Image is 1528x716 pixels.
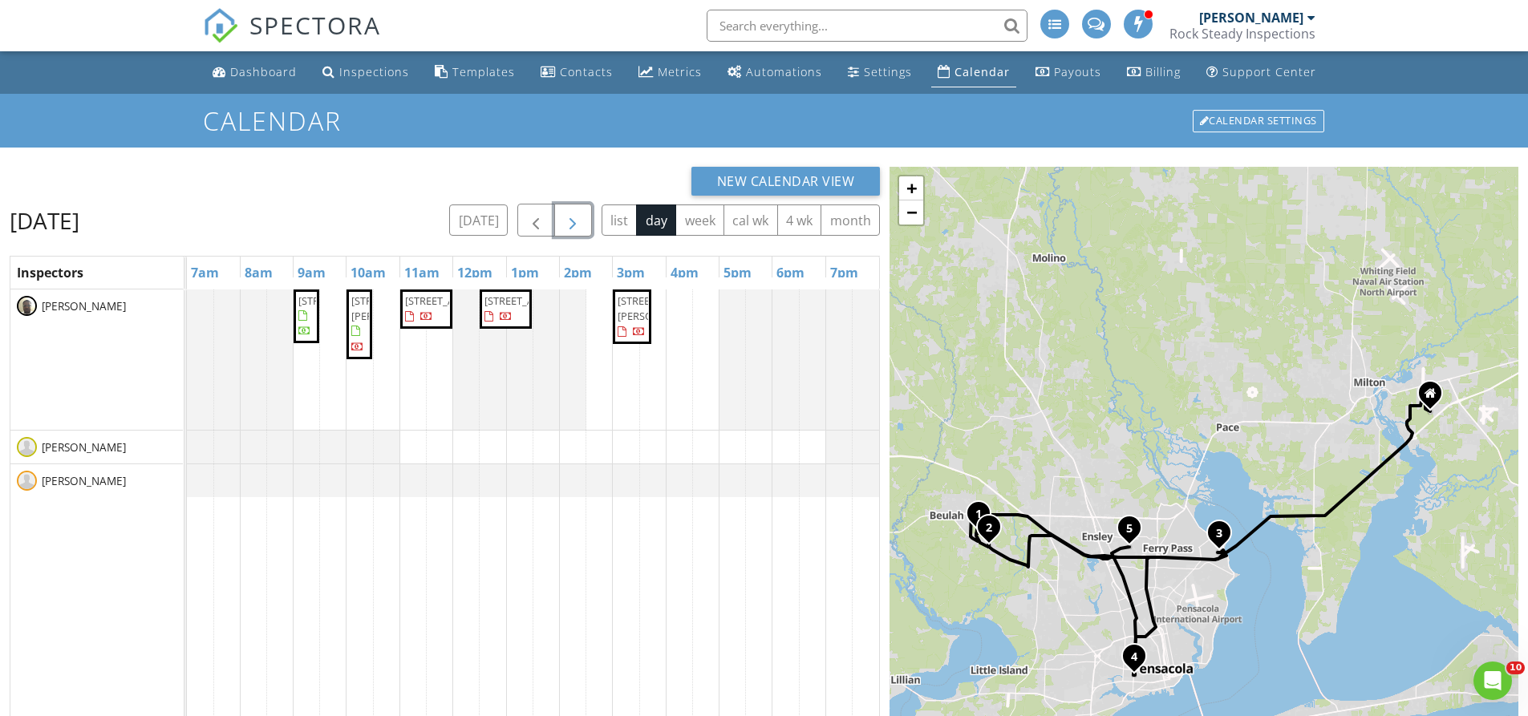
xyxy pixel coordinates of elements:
[777,204,822,236] button: 4 wk
[667,260,703,285] a: 4pm
[1129,528,1139,537] div: 8111 Ackerman Dr B, Pensacola, FL 32514
[17,471,37,491] img: default-user-f0147aede5fd5fa78ca7ade42f37bd4542148d508eef1c3d3ea960f66861d68b.jpg
[636,204,676,236] button: day
[405,293,495,308] span: [STREET_ADDRESS]
[721,58,829,87] a: Automations (Basic)
[517,204,555,237] button: Previous day
[1029,58,1108,87] a: Payouts
[841,58,918,87] a: Settings
[39,439,129,455] span: [PERSON_NAME]
[954,64,1010,79] div: Calendar
[428,58,521,87] a: Templates
[719,260,756,285] a: 5pm
[1222,64,1316,79] div: Support Center
[1131,652,1137,663] i: 4
[203,8,238,43] img: The Best Home Inspection Software - Spectora
[979,513,988,523] div: 5888 Huntington Creek Blvd, Pensacola, FL 32526
[1191,108,1326,134] a: Calendar Settings
[618,293,707,323] span: [STREET_ADDRESS][PERSON_NAME]
[632,58,708,87] a: Metrics
[339,64,409,79] div: Inspections
[294,260,330,285] a: 9am
[899,200,923,225] a: Zoom out
[249,8,381,42] span: SPECTORA
[230,64,297,79] div: Dashboard
[602,204,638,236] button: list
[507,260,543,285] a: 1pm
[613,260,649,285] a: 3pm
[975,509,982,520] i: 1
[347,260,390,285] a: 10am
[864,64,912,79] div: Settings
[1169,26,1315,42] div: Rock Steady Inspections
[826,260,862,285] a: 7pm
[10,204,79,237] h2: [DATE]
[1054,64,1101,79] div: Payouts
[241,260,277,285] a: 8am
[723,204,778,236] button: cal wk
[17,264,83,281] span: Inspectors
[1219,532,1229,542] div: 7950 Briaroak Dr, Pensacola, FL 32514
[1145,64,1181,79] div: Billing
[534,58,619,87] a: Contacts
[17,296,37,316] img: img_0518.jpeg
[1200,58,1323,87] a: Support Center
[453,260,496,285] a: 12pm
[316,58,415,87] a: Inspections
[707,10,1027,42] input: Search everything...
[1121,58,1187,87] a: Billing
[989,527,999,536] div: 4000 Erika Ct, Pensacola, FL 32526
[298,293,388,308] span: [STREET_ADDRESS]
[1193,110,1324,132] div: Calendar Settings
[560,260,596,285] a: 2pm
[772,260,809,285] a: 6pm
[821,204,880,236] button: month
[931,58,1016,87] a: Calendar
[17,437,37,457] img: default-user-f0147aede5fd5fa78ca7ade42f37bd4542148d508eef1c3d3ea960f66861d68b.jpg
[187,260,223,285] a: 7am
[203,22,381,55] a: SPECTORA
[1199,10,1303,26] div: [PERSON_NAME]
[39,298,129,314] span: [PERSON_NAME]
[899,176,923,200] a: Zoom in
[1473,661,1512,700] iframe: Intercom live chat
[351,293,441,323] span: [STREET_ADDRESS][PERSON_NAME]
[554,204,592,237] button: Next day
[1506,661,1525,674] span: 10
[452,64,515,79] div: Templates
[1430,393,1440,402] div: 7995 Twin Cedar Dr, Milton FL 32583
[658,64,702,79] div: Metrics
[560,64,613,79] div: Contacts
[400,260,444,285] a: 11am
[39,473,129,489] span: [PERSON_NAME]
[1126,524,1133,535] i: 5
[691,167,881,196] button: New Calendar View
[746,64,822,79] div: Automations
[449,204,508,236] button: [DATE]
[675,204,724,236] button: week
[206,58,303,87] a: Dashboard
[484,293,574,308] span: [STREET_ADDRESS]
[1216,528,1222,540] i: 3
[203,107,1326,135] h1: Calendar
[1134,656,1144,665] div: 2016 W Belmont St, Pensacola, FL 32501
[986,523,992,534] i: 2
